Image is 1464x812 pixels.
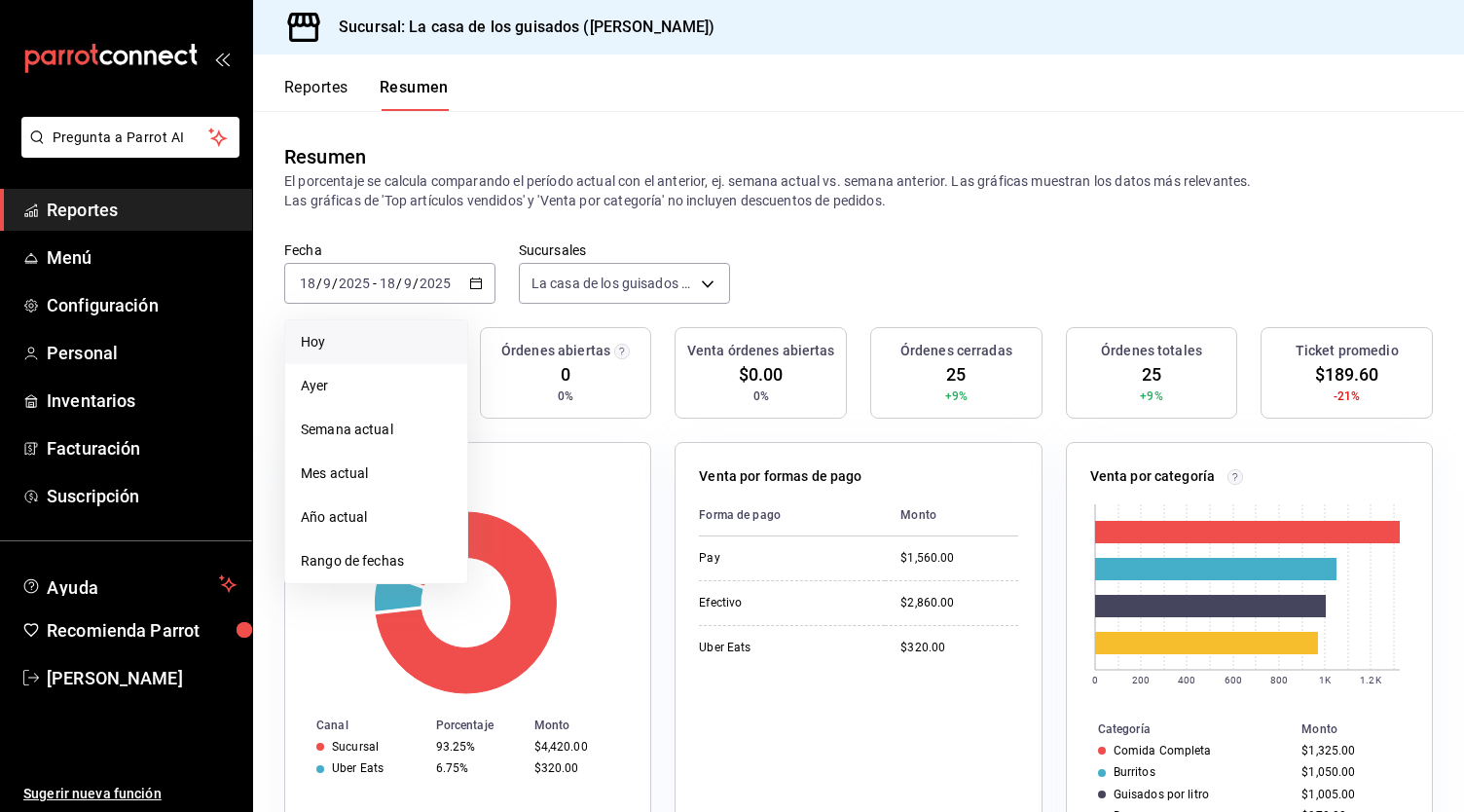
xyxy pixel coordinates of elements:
[301,463,452,484] span: Mes actual
[301,507,452,528] span: Año actual
[285,715,428,736] th: Canal
[558,388,573,405] span: 0%
[1301,765,1401,779] div: $1,050.00
[1319,675,1332,685] text: 1K
[436,761,519,775] div: 6.75%
[900,595,1017,611] div: $2,860.00
[753,388,769,405] span: 0%
[332,276,338,291] span: /
[419,276,452,291] input: ----
[1296,341,1399,361] h3: Ticket promedio
[21,117,239,158] button: Pregunta a Parrot AI
[900,640,1017,656] div: $320.00
[501,341,610,361] h3: Órdenes abiertas
[739,361,784,388] span: $0.00
[428,715,527,736] th: Porcentaje
[1269,675,1287,685] text: 800
[946,361,966,388] span: 25
[332,761,384,775] div: Uber Eats
[47,197,237,223] span: Reportes
[338,276,371,291] input: ----
[1090,466,1216,487] p: Venta por categoría
[301,551,452,572] span: Rango de fechas
[47,435,237,461] span: Facturación
[699,495,885,536] th: Forma de pago
[284,78,348,111] button: Reportes
[699,466,861,487] p: Venta por formas de pago
[47,388,237,414] span: Inventarios
[284,142,366,171] div: Resumen
[531,274,694,293] span: La casa de los guisados ([PERSON_NAME])
[47,292,237,318] span: Configuración
[1114,788,1209,801] div: Guisados por litro
[284,78,449,111] div: navigation tabs
[47,665,237,691] span: [PERSON_NAME]
[1301,788,1401,801] div: $1,005.00
[379,276,396,291] input: --
[699,640,869,656] div: Uber Eats
[413,276,419,291] span: /
[900,550,1017,567] div: $1,560.00
[699,595,869,611] div: Efectivo
[396,276,402,291] span: /
[301,420,452,440] span: Semana actual
[373,276,377,291] span: -
[1131,675,1149,685] text: 200
[47,340,237,366] span: Personal
[299,276,316,291] input: --
[527,715,651,736] th: Monto
[214,51,230,66] button: open_drawer_menu
[14,141,239,162] a: Pregunta a Parrot AI
[284,171,1433,210] p: El porcentaje se calcula comparando el período actual con el anterior, ej. semana actual vs. sema...
[534,761,620,775] div: $320.00
[1294,719,1432,740] th: Monto
[47,572,211,596] span: Ayuda
[534,740,620,754] div: $4,420.00
[1101,341,1202,361] h3: Órdenes totales
[322,276,332,291] input: --
[687,341,835,361] h3: Venta órdenes abiertas
[316,276,322,291] span: /
[1224,675,1241,685] text: 600
[945,388,968,405] span: +9%
[323,16,714,39] h3: Sucursal: La casa de los guisados ([PERSON_NAME])
[1360,675,1381,685] text: 1.2K
[380,78,449,111] button: Resumen
[1140,388,1162,405] span: +9%
[23,784,237,804] span: Sugerir nueva función
[1114,765,1155,779] div: Burritos
[332,740,379,754] div: Sucursal
[301,376,452,396] span: Ayer
[1067,719,1295,740] th: Categoría
[403,276,413,291] input: --
[1177,675,1194,685] text: 400
[561,361,570,388] span: 0
[519,243,730,257] label: Sucursales
[301,332,452,352] span: Hoy
[47,483,237,509] span: Suscripción
[47,617,237,644] span: Recomienda Parrot
[1315,361,1379,388] span: $189.60
[284,243,495,257] label: Fecha
[885,495,1017,536] th: Monto
[1301,744,1401,757] div: $1,325.00
[1334,388,1361,405] span: -21%
[699,550,869,567] div: Pay
[1114,744,1212,757] div: Comida Completa
[1092,675,1098,685] text: 0
[47,244,237,271] span: Menú
[900,341,1012,361] h3: Órdenes cerradas
[1142,361,1161,388] span: 25
[53,128,209,148] span: Pregunta a Parrot AI
[436,740,519,754] div: 93.25%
